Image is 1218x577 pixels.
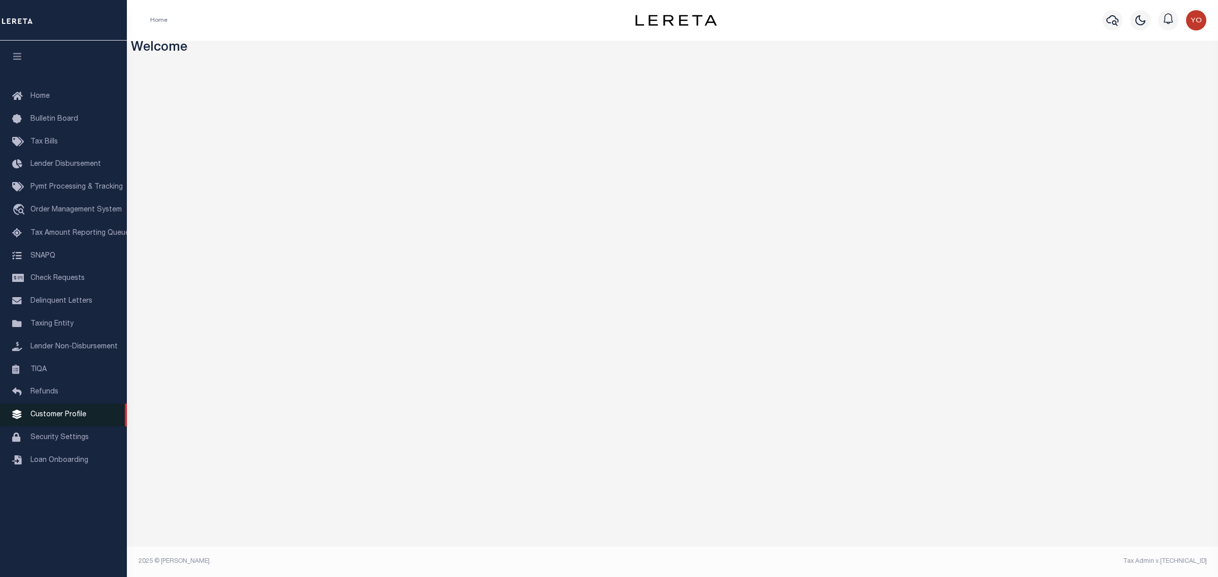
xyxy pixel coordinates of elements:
[30,275,85,282] span: Check Requests
[30,161,101,168] span: Lender Disbursement
[30,434,89,441] span: Security Settings
[30,320,74,328] span: Taxing Entity
[30,366,47,373] span: TIQA
[30,206,122,213] span: Order Management System
[30,116,78,123] span: Bulletin Board
[30,93,50,100] span: Home
[131,557,673,566] div: 2025 © [PERSON_NAME].
[1186,10,1206,30] img: svg+xml;base64,PHN2ZyB4bWxucz0iaHR0cDovL3d3dy53My5vcmcvMjAwMC9zdmciIHBvaW50ZXItZXZlbnRzPSJub25lIi...
[680,557,1207,566] div: Tax Admin v.[TECHNICAL_ID]
[12,204,28,217] i: travel_explore
[131,41,1214,56] h3: Welcome
[30,388,58,395] span: Refunds
[30,138,58,146] span: Tax Bills
[30,298,92,305] span: Delinquent Letters
[150,16,167,25] li: Home
[30,411,86,418] span: Customer Profile
[30,343,118,350] span: Lender Non-Disbursement
[30,230,129,237] span: Tax Amount Reporting Queue
[30,252,55,259] span: SNAPQ
[30,457,88,464] span: Loan Onboarding
[635,15,717,26] img: logo-dark.svg
[30,184,123,191] span: Pymt Processing & Tracking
